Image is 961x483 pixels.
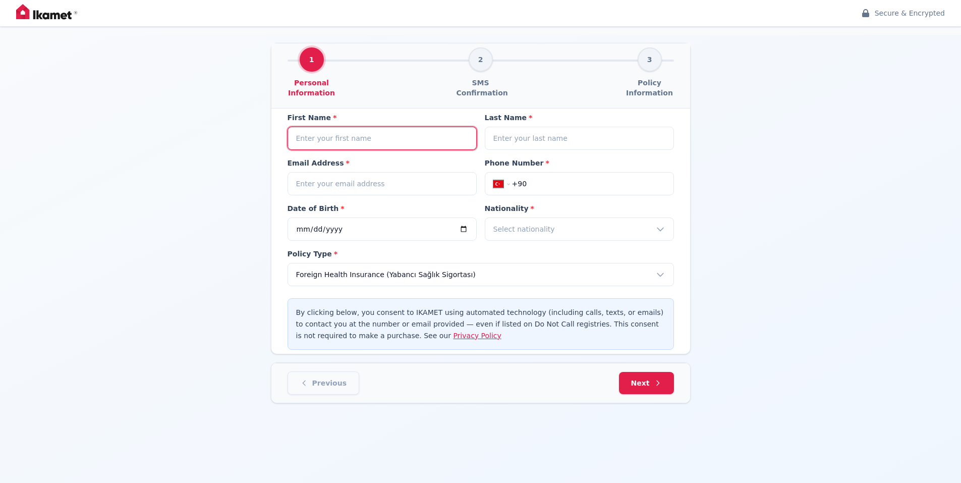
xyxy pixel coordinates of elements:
[875,8,945,18] span: Secure & Encrypted
[288,127,477,150] input: Enter your first name
[288,78,336,98] span: Personal Information
[288,203,477,213] label: Date of Birth
[453,332,501,340] a: Privacy Policy
[300,378,347,388] span: Previous
[296,307,665,341] p: By clicking below, you consent to IKAMET using automated technology (including calls, texts, or e...
[288,158,477,168] label: Email Address
[288,371,360,395] button: Previous
[16,4,78,22] img: IKAMET Logo
[288,249,674,259] label: Policy Type
[485,158,674,168] label: Phone Number
[457,78,505,98] span: SMS Confirmation
[485,203,674,213] label: Nationality
[626,78,674,98] span: Policy Information
[485,127,674,150] input: Enter your last name
[478,55,483,65] span: 2
[647,55,652,65] span: 3
[485,113,674,123] label: Last Name
[309,55,314,65] span: 1
[512,179,665,189] input: Enter your phone number
[493,224,555,234] span: Select nationality
[288,172,477,195] input: Enter your email address
[296,270,476,280] span: Foreign Health Insurance (Yabancı Sağlık Sigortası)
[619,372,674,394] button: Next
[288,113,477,123] label: First Name
[631,378,662,388] span: Next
